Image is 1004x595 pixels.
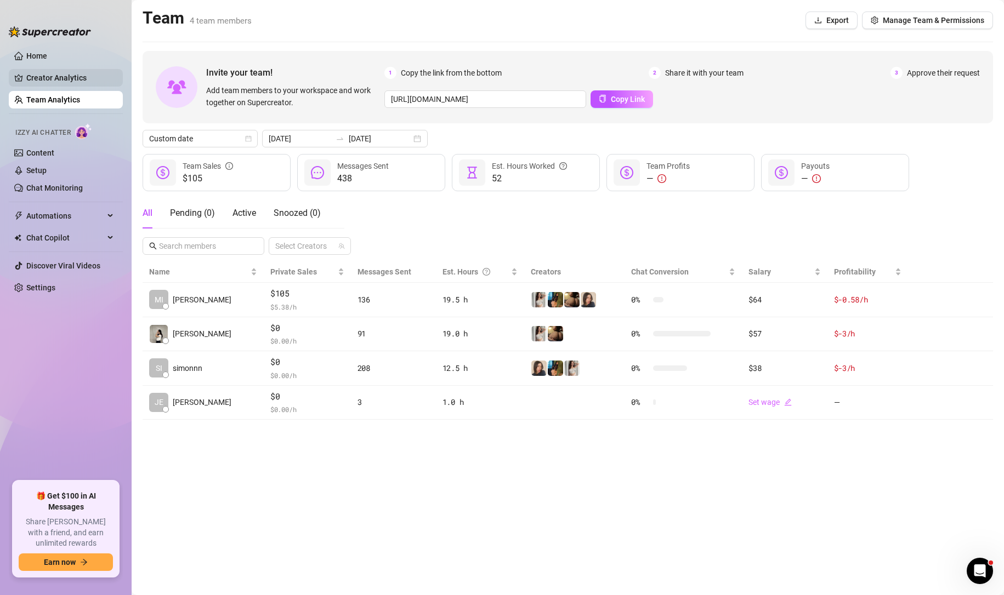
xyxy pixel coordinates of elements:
img: Nina [531,292,547,307]
img: logo-BBDzfeDw.svg [9,26,91,37]
a: Discover Viral Videos [26,261,100,270]
div: $64 [748,294,820,306]
div: Pending ( 0 ) [170,207,215,220]
span: SI [156,362,162,374]
img: Sofia Zamantha … [150,325,168,343]
span: Earn now [44,558,76,567]
div: $38 [748,362,820,374]
span: $105 [183,172,233,185]
span: exclamation-circle [812,174,821,183]
span: Share [PERSON_NAME] with a friend, and earn unlimited rewards [19,517,113,549]
span: dollar-circle [620,166,633,179]
button: Earn nowarrow-right [19,553,113,571]
span: $ 0.00 /h [270,370,344,381]
span: $0 [270,390,344,403]
span: 52 [492,172,567,185]
span: hourglass [466,166,479,179]
span: Payouts [801,162,830,170]
img: Nina [564,361,580,376]
span: $ 5.38 /h [270,301,344,312]
div: $57 [748,328,820,340]
span: Active [232,208,256,218]
span: $105 [270,287,344,300]
span: $ 0.00 /h [270,404,344,415]
span: Add team members to your workspace and work together on Supercreator. [206,84,380,108]
span: Izzy AI Chatter [15,128,71,138]
span: question-circle [559,160,567,172]
span: dollar-circle [775,166,788,179]
span: download [814,16,822,24]
span: swap-right [336,134,344,143]
span: search [149,242,157,250]
span: simonnn [173,362,202,374]
div: $-3 /h [834,362,901,374]
a: Content [26,148,54,157]
img: Peachy [564,292,580,307]
a: Setup [26,166,47,175]
th: Name [143,261,264,283]
button: Manage Team & Permissions [862,12,993,29]
div: Est. Hours Worked [492,160,567,172]
span: Share it with your team [665,67,744,79]
img: Milly [548,361,563,376]
span: 0 % [631,328,649,340]
span: edit [784,398,792,406]
span: 438 [337,172,389,185]
div: Est. Hours [443,266,509,278]
span: [PERSON_NAME] [173,294,231,306]
span: Invite your team! [206,66,384,79]
td: — [827,386,908,420]
span: Approve their request [907,67,980,79]
span: Messages Sent [337,162,389,170]
div: $-0.58 /h [834,294,901,306]
span: question-circle [483,266,490,278]
div: Team Sales [183,160,233,172]
img: Milly [548,292,563,307]
a: Settings [26,283,55,292]
div: — [646,172,690,185]
span: 0 % [631,294,649,306]
span: $0 [270,322,344,335]
span: Custom date [149,130,251,147]
span: exclamation-circle [657,174,666,183]
div: 136 [358,294,429,306]
span: 4 team members [190,16,252,26]
img: Peachy [548,326,563,341]
span: Chat Conversion [631,267,689,276]
span: to [336,134,344,143]
span: Copy Link [611,95,645,104]
th: Creators [524,261,625,283]
span: Team Profits [646,162,690,170]
a: Creator Analytics [26,69,114,87]
span: Export [826,16,849,25]
span: info-circle [225,160,233,172]
div: 91 [358,328,429,340]
span: 1 [384,67,396,79]
span: [PERSON_NAME] [173,328,231,340]
span: $ 0.00 /h [270,335,344,346]
div: 12.5 h [443,362,518,374]
span: message [311,166,324,179]
span: 3 [890,67,903,79]
img: Nina [531,326,547,341]
input: Search members [159,240,249,252]
span: arrow-right [80,558,88,566]
a: Set wageedit [748,398,792,407]
div: 19.0 h [443,328,518,340]
h2: Team [143,8,252,28]
img: Chat Copilot [14,234,21,242]
input: Start date [269,133,331,145]
img: Nina [531,361,547,376]
span: JE [155,396,163,408]
span: [PERSON_NAME] [173,396,231,408]
span: calendar [245,135,252,142]
span: 🎁 Get $100 in AI Messages [19,491,113,512]
span: Messages Sent [358,267,411,276]
div: 1.0 h [443,396,518,408]
div: 3 [358,396,429,408]
span: dollar-circle [156,166,169,179]
span: thunderbolt [14,211,23,220]
div: $-3 /h [834,328,901,340]
span: Copy the link from the bottom [401,67,502,79]
span: Automations [26,207,104,225]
